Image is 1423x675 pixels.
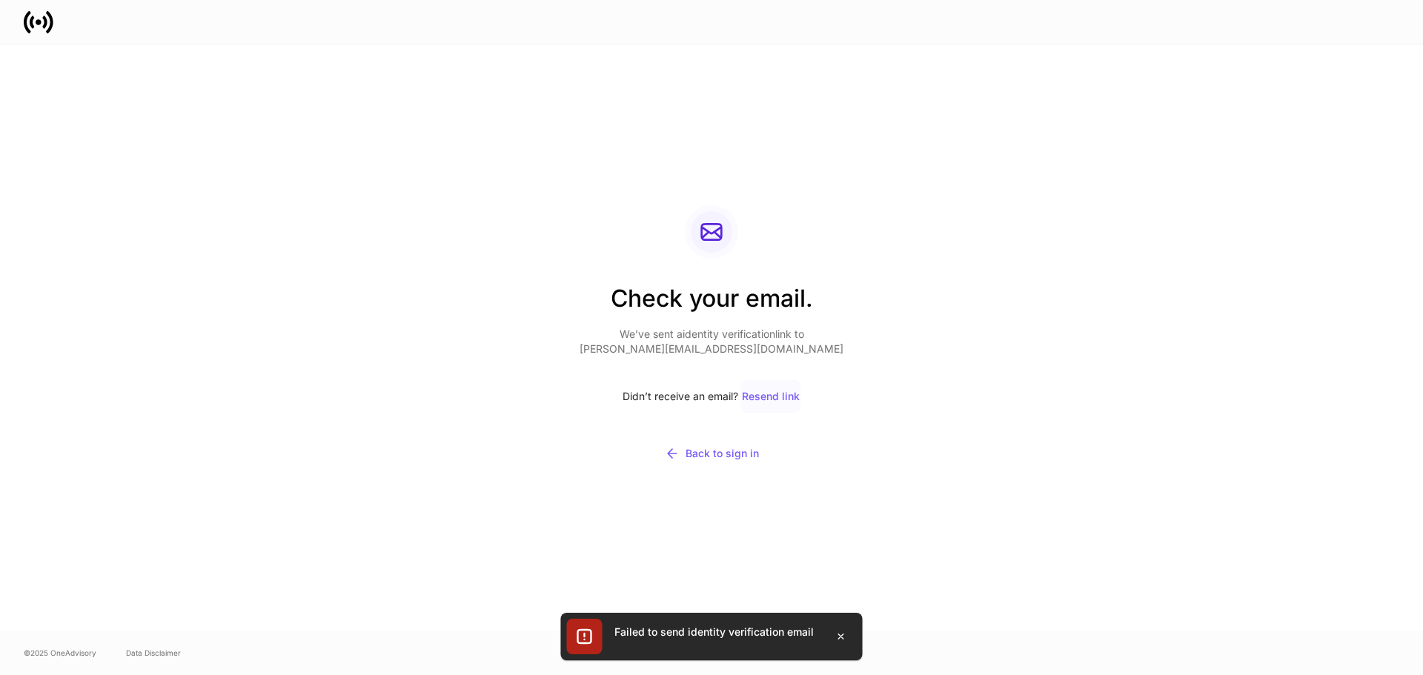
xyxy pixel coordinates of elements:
[741,380,800,413] button: Resend link
[580,436,843,470] button: Back to sign in
[665,446,759,461] div: Back to sign in
[580,327,843,356] p: We’ve sent a identity verification link to [PERSON_NAME][EMAIL_ADDRESS][DOMAIN_NAME]
[126,647,181,659] a: Data Disclaimer
[580,380,843,413] div: Didn’t receive an email?
[580,282,843,327] h2: Check your email.
[742,391,800,402] div: Resend link
[24,647,96,659] span: © 2025 OneAdvisory
[614,625,814,639] div: Failed to send identity verification email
